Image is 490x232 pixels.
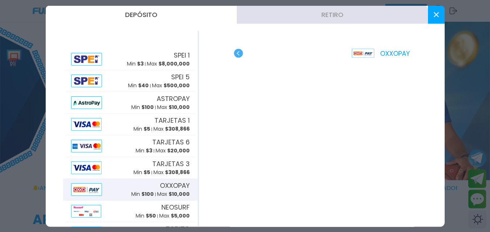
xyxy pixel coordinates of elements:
span: ASTROPAY [157,94,190,104]
span: $ 50 [146,212,156,219]
img: Alipay [71,52,102,65]
p: Max [153,125,190,133]
span: $ 500,000 [164,82,190,89]
span: TARJETAS 3 [152,159,190,169]
span: $ 100 [141,104,154,111]
button: AlipayASTROPAYMin $100Max $10,000 [63,92,198,113]
p: Max [152,82,190,89]
p: OXXOPAY [352,48,409,58]
p: Max [147,60,190,68]
span: OXXOPAY [160,181,190,190]
p: Min [133,125,150,133]
span: $ 3 [146,147,152,154]
img: Alipay [71,183,102,195]
span: $ 308,866 [165,125,190,132]
p: Max [153,169,190,176]
p: Max [159,212,190,220]
span: $ 100 [141,190,154,198]
span: $ 5,000 [171,212,190,219]
button: AlipayOXXOPAYMin $100Max $10,000 [63,178,198,200]
img: Platform Logo [352,48,374,58]
p: Min [131,104,154,111]
button: AlipaySPEI 1Min $3Max $8,000,000 [63,48,198,70]
img: Alipay [71,118,102,130]
button: AlipayNEOSURFMin $50Max $5,000 [63,200,198,222]
p: Min [131,190,154,198]
img: Alipay [71,96,102,109]
span: SPEI 5 [171,72,190,82]
span: SPEI 1 [174,50,190,60]
p: Min [127,60,144,68]
button: Retiro [237,5,428,24]
span: $ 5 [144,125,150,132]
button: AlipayTARJETAS 1Min $5Max $308,866 [63,113,198,135]
button: Depósito [46,5,237,24]
p: Min [133,169,150,176]
span: TARJETAS 6 [152,137,190,147]
span: $ 10,000 [169,190,190,198]
span: $ 20,000 [167,147,190,154]
span: $ 308,866 [165,169,190,176]
span: TARJETAS 1 [155,115,190,125]
button: AlipayTARJETAS 3Min $5Max $308,866 [63,157,198,178]
p: Min [128,82,149,89]
p: Max [157,104,190,111]
span: NEOSURF [161,202,190,212]
img: Alipay [71,161,102,174]
p: Min [136,212,156,220]
button: AlipaySPEI 5Min $40Max $500,000 [63,70,198,92]
p: Max [157,190,190,198]
button: AlipayTARJETAS 6Min $3Max $20,000 [63,135,198,157]
img: Alipay [71,204,101,217]
img: Alipay [71,139,102,152]
p: Max [156,147,190,155]
span: $ 8,000,000 [158,60,190,67]
span: $ 5 [144,169,150,176]
span: $ 3 [137,60,144,67]
span: $ 40 [138,82,149,89]
span: $ 10,000 [169,104,190,111]
p: Min [136,147,152,155]
img: Alipay [71,74,102,87]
